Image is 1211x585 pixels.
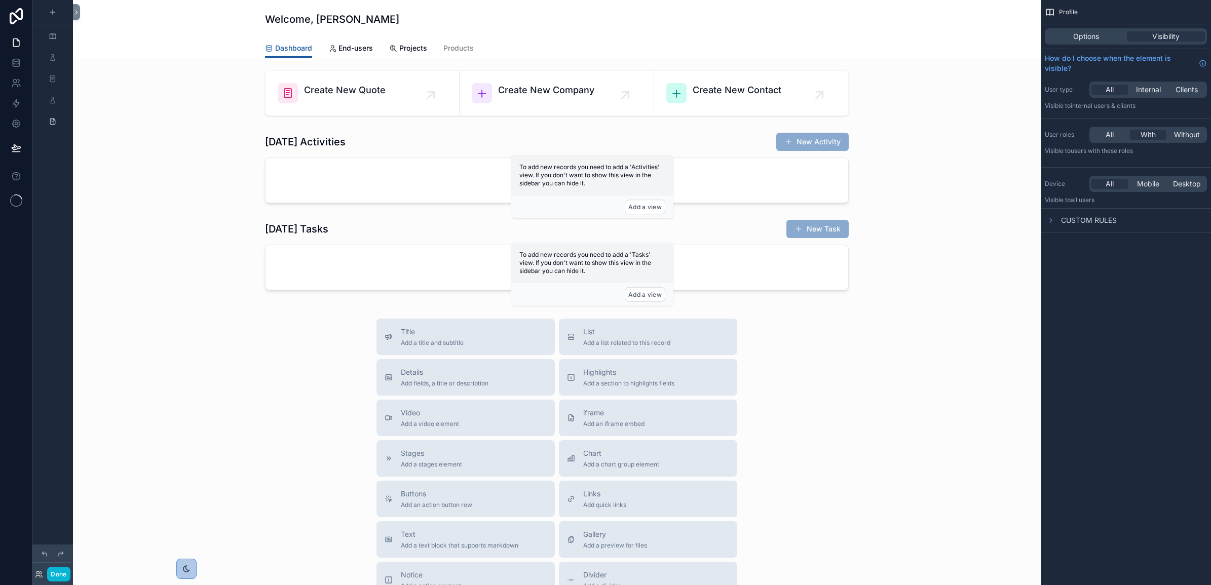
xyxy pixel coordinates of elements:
[1071,147,1133,154] span: Users with these roles
[443,39,474,59] a: Products
[519,163,660,187] span: To add new records you need to add a 'Activities' view. If you don't want to show this view in th...
[1045,147,1207,155] p: Visible to
[401,339,464,347] span: Add a title and subtitle
[47,567,70,581] button: Done
[376,521,555,558] button: TextAdd a text block that supports markdown
[625,200,665,214] button: Add a view
[583,460,659,469] span: Add a chart group element
[376,400,555,436] button: VideoAdd a video element
[1152,31,1180,42] span: Visibility
[1059,8,1078,16] span: Profile
[519,251,651,275] span: To add new records you need to add a 'Tasks' view. If you don't want to show this view in the sid...
[559,359,737,396] button: HighlightsAdd a section to highlights fields
[401,408,459,418] span: Video
[376,440,555,477] button: StagesAdd a stages element
[583,570,621,580] span: Divider
[1045,86,1085,94] label: User type
[1045,196,1207,204] p: Visible to
[399,43,427,53] span: Projects
[401,379,488,387] span: Add fields, a title or description
[1106,85,1114,95] span: All
[376,481,555,517] button: ButtonsAdd an action button row
[401,420,459,428] span: Add a video element
[583,367,674,377] span: Highlights
[583,501,626,509] span: Add quick links
[583,408,645,418] span: iframe
[583,420,645,428] span: Add an iframe embed
[401,327,464,337] span: Title
[583,327,670,337] span: List
[401,541,518,550] span: Add a text block that supports markdown
[1141,130,1156,140] span: With
[401,529,518,539] span: Text
[401,448,462,458] span: Stages
[583,529,647,539] span: Gallery
[1071,196,1094,204] span: all users
[559,319,737,355] button: ListAdd a list related to this record
[401,501,472,509] span: Add an action button row
[265,12,399,26] h1: Welcome, [PERSON_NAME]
[583,448,659,458] span: Chart
[401,460,462,469] span: Add a stages element
[559,400,737,436] button: iframeAdd an iframe embed
[1174,130,1200,140] span: Without
[376,359,555,396] button: DetailsAdd fields, a title or description
[376,319,555,355] button: TitleAdd a title and subtitle
[583,541,647,550] span: Add a preview for files
[401,570,461,580] span: Notice
[625,287,665,302] button: Add a view
[1045,180,1085,188] label: Device
[1137,179,1159,189] span: Mobile
[1136,85,1161,95] span: Internal
[1045,102,1207,110] p: Visible to
[1045,131,1085,139] label: User roles
[1106,179,1114,189] span: All
[401,367,488,377] span: Details
[1106,130,1114,140] span: All
[1173,179,1201,189] span: Desktop
[265,39,312,58] a: Dashboard
[389,39,427,59] a: Projects
[583,379,674,387] span: Add a section to highlights fields
[275,43,312,53] span: Dashboard
[1071,102,1136,109] span: Internal users & clients
[1176,85,1198,95] span: Clients
[1045,53,1195,73] span: How do I choose when the element is visible?
[338,43,373,53] span: End-users
[583,339,670,347] span: Add a list related to this record
[328,39,373,59] a: End-users
[583,489,626,499] span: Links
[401,489,472,499] span: Buttons
[1073,31,1099,42] span: Options
[559,440,737,477] button: ChartAdd a chart group element
[443,43,474,53] span: Products
[1045,53,1207,73] a: How do I choose when the element is visible?
[559,521,737,558] button: GalleryAdd a preview for files
[559,481,737,517] button: LinksAdd quick links
[1061,215,1117,225] span: Custom rules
